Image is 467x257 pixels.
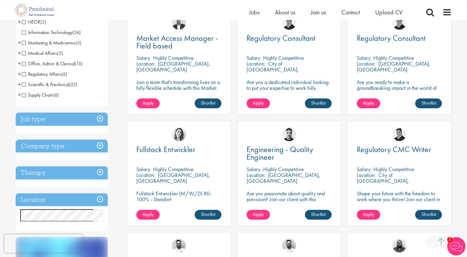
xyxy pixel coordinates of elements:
[22,29,81,36] span: Information Technology
[136,146,221,153] a: Fullstack Entwickler
[18,90,21,99] span: +
[72,29,81,36] span: (24)
[305,210,332,220] a: Shortlist
[16,166,108,179] h3: Therapy
[311,8,326,16] a: Join us
[136,60,210,73] p: [GEOGRAPHIC_DATA], [GEOGRAPHIC_DATA]
[136,210,160,220] a: Apply
[172,239,186,252] img: Emile De Beer
[249,8,259,16] a: Jobs
[247,144,313,162] span: Engineering - Quality Engineer
[247,146,332,161] a: Engineering - Quality Engineer
[263,166,304,173] p: Highly Competitive
[22,60,83,67] span: Office, Admin & Clerical
[363,100,374,106] span: Apply
[136,34,221,50] a: Market Access Manager - Field based
[247,171,265,178] span: Location:
[447,237,452,242] span: 1
[357,60,376,67] span: Location:
[357,98,380,108] a: Apply
[136,166,150,173] span: Salary
[275,8,295,16] a: About us
[75,60,83,67] span: (15)
[4,234,83,253] iframe: reCAPTCHA
[16,193,108,206] h3: Location
[357,190,442,208] p: Shape your future with the freedom to work where you thrive! Join our client in this fully remote...
[247,79,332,108] p: Are you a dedicated individual looking to put your expertise to work fully flexibly in a remote p...
[76,40,81,46] span: (5)
[247,210,270,220] a: Apply
[16,140,108,153] h3: Company type
[57,50,63,56] span: (5)
[247,54,260,61] span: Salary
[16,113,108,126] h3: Job type
[357,146,442,153] a: Regulatory CMC Writer
[136,98,160,108] a: Apply
[247,60,299,79] p: City of [GEOGRAPHIC_DATA], [GEOGRAPHIC_DATA]
[195,210,221,220] a: Shortlist
[61,71,67,77] span: (6)
[447,237,465,255] img: Chatbot
[357,144,431,155] span: Regulatory CMC Writer
[22,40,76,46] span: Marketing & Medcomms
[392,16,406,30] img: Peter Duvall
[18,17,21,26] span: +
[247,166,260,173] span: Salary
[357,171,376,178] span: Location:
[136,144,195,155] span: Fullstack Entwickler
[18,69,21,79] span: +
[18,38,21,47] span: +
[357,54,371,61] span: Salary
[22,81,69,88] span: Scientific & Preclinical
[282,16,296,30] a: Peter Duvall
[142,100,154,106] span: Apply
[18,59,21,68] span: +
[22,71,67,77] span: Regulatory Affairs
[253,100,264,106] span: Apply
[341,8,360,16] a: Contact
[22,50,57,56] span: Medical Affairs
[22,60,75,67] span: Office, Admin & Clerical
[22,71,61,77] span: Regulatory Affairs
[375,8,403,16] a: Upload CV
[22,92,59,98] span: Supply Chain
[247,33,315,43] span: Regulatory Consultant
[136,33,218,51] span: Market Access Manager - Field based
[22,40,81,46] span: Marketing & Medcomms
[247,171,320,184] p: [GEOGRAPHIC_DATA], [GEOGRAPHIC_DATA]
[136,54,150,61] span: Salary
[305,98,332,108] a: Shortlist
[357,60,430,73] p: [GEOGRAPHIC_DATA], [GEOGRAPHIC_DATA]
[247,60,265,67] span: Location:
[136,171,155,178] span: Location:
[373,54,414,61] p: Highly Competitive
[18,80,21,89] span: +
[195,98,221,108] a: Shortlist
[247,190,332,214] p: Are you passionate about quality and precision? Join our client with this engineering role and he...
[172,16,186,30] img: Aitor Melia
[136,190,221,220] p: Fullstack Entwickler (M/W/D) 80-100% - Standort: [GEOGRAPHIC_DATA], [GEOGRAPHIC_DATA] - Arbeitsze...
[357,210,380,220] a: Apply
[69,81,77,88] span: (22)
[22,92,53,98] span: Supply Chain
[357,34,442,42] a: Regulatory Consultant
[153,166,194,173] p: Highly Competitive
[363,211,374,217] span: Apply
[392,127,406,141] a: Peter Duvall
[282,127,296,141] img: Dean Fisher
[357,171,409,190] p: City of [GEOGRAPHIC_DATA], [GEOGRAPHIC_DATA]
[22,29,72,36] span: Information Technology
[136,79,221,97] p: Join a team that's transforming lives on a fully flexible schedule with this Market Access Manage...
[357,166,371,173] span: Salary
[282,239,296,252] img: Emile De Beer
[22,19,46,25] span: HEOR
